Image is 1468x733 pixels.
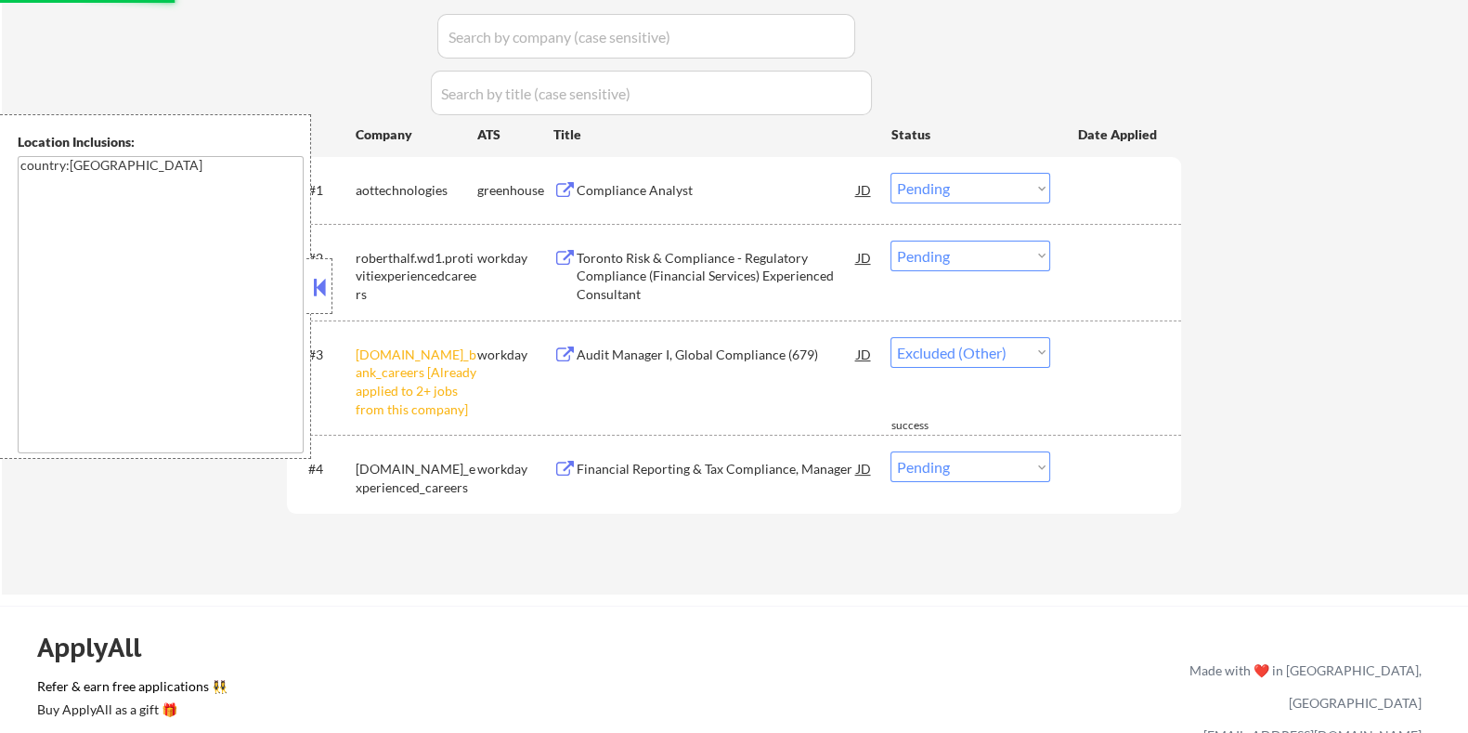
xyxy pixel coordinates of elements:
[890,418,965,434] div: success
[37,680,801,700] a: Refer & earn free applications 👯‍♀️
[576,460,856,478] div: Financial Reporting & Tax Compliance, Manager
[431,71,872,115] input: Search by title (case sensitive)
[355,125,476,144] div: Company
[1077,125,1159,144] div: Date Applied
[476,125,552,144] div: ATS
[355,346,476,418] div: [DOMAIN_NAME]_bank_careers [Already applied to 2+ jobs from this company]
[576,181,856,200] div: Compliance Analyst
[37,700,223,723] a: Buy ApplyAll as a gift 🎁
[37,632,162,663] div: ApplyAll
[437,14,855,59] input: Search by company (case sensitive)
[18,133,304,151] div: Location Inclusions:
[854,173,873,206] div: JD
[576,346,856,364] div: Audit Manager I, Global Compliance (679)
[476,460,552,478] div: workday
[355,460,476,496] div: [DOMAIN_NAME]_experienced_careers
[576,249,856,304] div: Toronto Risk & Compliance - Regulatory Compliance (Financial Services) Experienced Consultant
[476,346,552,364] div: workday
[854,337,873,371] div: JD
[552,125,873,144] div: Title
[476,249,552,268] div: workday
[890,117,1050,151] div: Status
[355,181,476,200] div: aottechnologies
[37,703,223,716] div: Buy ApplyAll as a gift 🎁
[1182,654,1422,719] div: Made with ❤️ in [GEOGRAPHIC_DATA], [GEOGRAPHIC_DATA]
[307,460,340,478] div: #4
[476,181,552,200] div: greenhouse
[355,249,476,304] div: roberthalf.wd1.protivitiexperiencedcareers
[854,452,873,485] div: JD
[854,241,873,274] div: JD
